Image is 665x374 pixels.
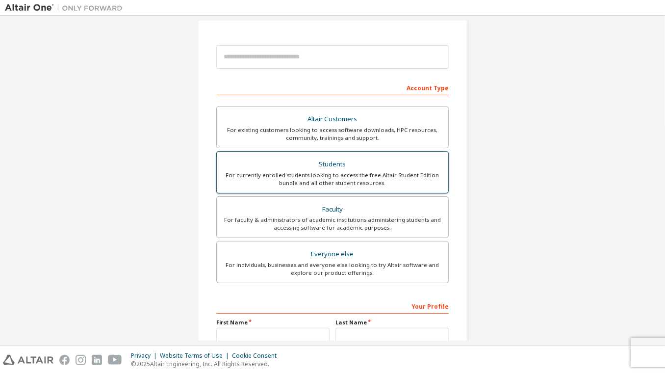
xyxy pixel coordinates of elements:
[223,247,442,261] div: Everyone else
[5,3,128,13] img: Altair One
[216,319,330,326] label: First Name
[223,261,442,277] div: For individuals, businesses and everyone else looking to try Altair software and explore our prod...
[335,319,449,326] label: Last Name
[223,158,442,171] div: Students
[216,298,449,314] div: Your Profile
[3,355,53,365] img: altair_logo.svg
[216,80,449,95] div: Account Type
[232,352,282,360] div: Cookie Consent
[131,352,160,360] div: Privacy
[223,216,442,232] div: For faculty & administrators of academic institutions administering students and accessing softwa...
[223,112,442,126] div: Altair Customers
[76,355,86,365] img: instagram.svg
[59,355,70,365] img: facebook.svg
[160,352,232,360] div: Website Terms of Use
[131,360,282,368] p: © 2025 Altair Engineering, Inc. All Rights Reserved.
[223,126,442,142] div: For existing customers looking to access software downloads, HPC resources, community, trainings ...
[92,355,102,365] img: linkedin.svg
[223,171,442,187] div: For currently enrolled students looking to access the free Altair Student Edition bundle and all ...
[108,355,122,365] img: youtube.svg
[223,203,442,216] div: Faculty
